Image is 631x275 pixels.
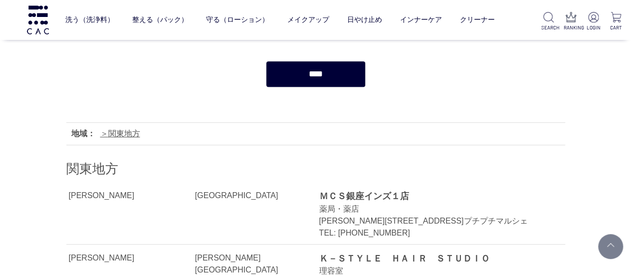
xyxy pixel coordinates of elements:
[195,190,307,202] div: [GEOGRAPHIC_DATA]
[609,24,623,31] p: CART
[586,12,601,31] a: LOGIN
[564,12,578,31] a: RANKING
[564,24,578,31] p: RANKING
[319,190,542,203] div: ＭＣＳ銀座インズ１店
[71,128,95,140] div: 地域：
[319,215,542,227] div: [PERSON_NAME][STREET_ADDRESS]プチプチマルシェ
[69,252,193,264] div: [PERSON_NAME]
[400,7,441,32] a: インナーケア
[609,12,623,31] a: CART
[100,129,140,138] a: 関東地方
[65,7,114,32] a: 洗う（洗浄料）
[287,7,329,32] a: メイクアップ
[319,203,542,215] div: 薬局・薬店
[586,24,601,31] p: LOGIN
[206,7,269,32] a: 守る（ローション）
[319,227,542,239] div: TEL: [PHONE_NUMBER]
[66,160,565,178] h2: 関東地方
[347,7,382,32] a: 日やけ止め
[319,252,542,265] div: Ｋ－ＳＴＹＬＥ ＨＡＩＲ ＳＴＵＤＩＯ
[69,190,193,202] div: [PERSON_NAME]
[541,12,556,31] a: SEARCH
[541,24,556,31] p: SEARCH
[25,5,50,34] img: logo
[459,7,494,32] a: クリーナー
[132,7,188,32] a: 整える（パック）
